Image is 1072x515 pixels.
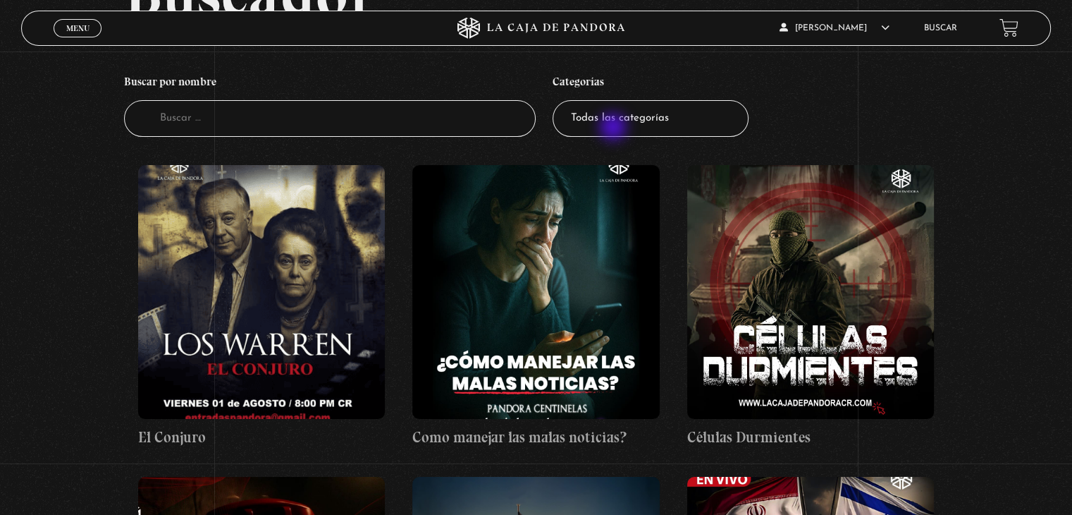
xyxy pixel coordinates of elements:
[412,165,659,449] a: Como manejar las malas noticias?
[924,24,957,32] a: Buscar
[553,68,748,100] h4: Categorías
[687,165,934,449] a: Células Durmientes
[61,35,94,45] span: Cerrar
[138,165,385,449] a: El Conjuro
[999,18,1018,37] a: View your shopping cart
[138,426,385,449] h4: El Conjuro
[780,24,889,32] span: [PERSON_NAME]
[687,426,934,449] h4: Células Durmientes
[124,68,536,100] h4: Buscar por nombre
[66,24,90,32] span: Menu
[412,426,659,449] h4: Como manejar las malas noticias?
